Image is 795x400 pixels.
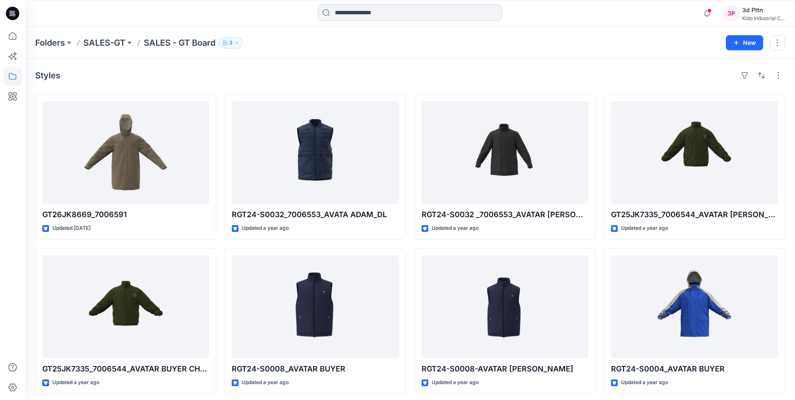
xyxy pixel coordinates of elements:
a: GT26JK8669_7006591 [42,101,209,204]
p: 3 [229,38,233,47]
div: 3d Pttn [742,5,785,15]
p: RGT24-S0008_AVATAR BUYER [232,363,399,375]
a: RGT24-S0032_7006553_AVATA ADAM_DL [232,101,399,204]
p: Updated a year ago [432,224,479,233]
a: RGT24-S0032 _7006553_AVATAR ADAM [422,101,588,204]
div: 3P [724,6,739,21]
p: Updated a year ago [52,378,99,387]
a: RGT24-S0008_AVATAR BUYER [232,255,399,358]
a: Folders [35,37,65,49]
p: Updated a year ago [621,224,668,233]
a: RGT24-S0004_AVATAR BUYER [611,255,778,358]
a: SALES-GT [83,37,125,49]
p: Updated a year ago [621,378,668,387]
a: GT25JK7335_7006544_AVATAR ADAM CHANGE [611,101,778,204]
p: Updated [DATE] [52,224,91,233]
p: RGT24-S0032_7006553_AVATA ADAM_DL [232,209,399,221]
button: New [726,35,763,50]
a: GT25JK7335_7006544_AVATAR BUYER CHANGE [42,255,209,358]
h4: Styles [35,70,60,81]
p: GT26JK8669_7006591 [42,209,209,221]
p: GT25JK7335_7006544_AVATAR BUYER CHANGE [42,363,209,375]
div: Kido Industrial C... [742,15,785,21]
p: Updated a year ago [242,224,289,233]
p: Updated a year ago [432,378,479,387]
p: RGT24-S0008-AVATAR [PERSON_NAME] [422,363,588,375]
p: Updated a year ago [242,378,289,387]
p: RGT24-S0004_AVATAR BUYER [611,363,778,375]
p: RGT24-S0032 _7006553_AVATAR [PERSON_NAME] [422,209,588,221]
a: RGT24-S0008-AVATAR ADAM [422,255,588,358]
button: 3 [219,37,243,49]
p: GT25JK7335_7006544_AVATAR [PERSON_NAME] CHANGE [611,209,778,221]
p: SALES - GT Board [144,37,215,49]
